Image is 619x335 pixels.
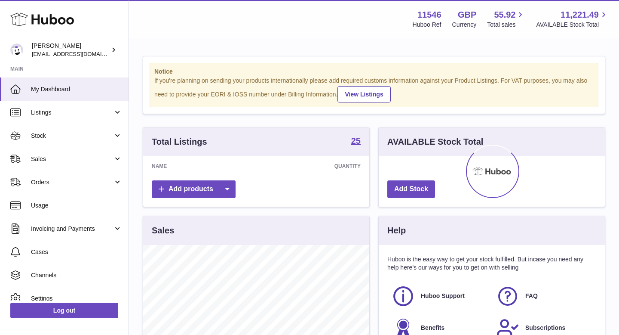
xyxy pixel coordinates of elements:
span: 55.92 [494,9,515,21]
a: Add products [152,180,236,198]
span: Settings [31,295,122,303]
h3: AVAILABLE Stock Total [387,136,483,148]
span: My Dashboard [31,85,122,93]
span: Orders [31,178,113,186]
span: Listings [31,109,113,117]
span: AVAILABLE Stock Total [536,21,609,29]
span: Total sales [487,21,525,29]
span: Invoicing and Payments [31,225,113,233]
div: If you're planning on sending your products internationally please add required customs informati... [154,77,594,102]
p: Huboo is the easy way to get your stock fulfilled. But incase you need any help here's our ways f... [387,255,596,272]
th: Quantity [239,156,369,176]
a: View Listings [337,86,390,102]
strong: 11546 [417,9,441,21]
a: 11,221.49 AVAILABLE Stock Total [536,9,609,29]
img: Info@stpalo.com [10,43,23,56]
span: Sales [31,155,113,163]
span: Usage [31,202,122,210]
h3: Total Listings [152,136,207,148]
span: FAQ [525,292,538,300]
a: Huboo Support [392,285,487,308]
span: 11,221.49 [561,9,599,21]
a: 25 [351,136,361,147]
h3: Help [387,225,406,236]
div: [PERSON_NAME] [32,42,109,58]
strong: Notice [154,68,594,76]
div: Huboo Ref [413,21,441,29]
span: Stock [31,132,113,140]
a: 55.92 Total sales [487,9,525,29]
span: Benefits [421,324,444,332]
strong: 25 [351,136,361,145]
span: Cases [31,248,122,256]
span: Channels [31,271,122,279]
th: Name [143,156,239,176]
a: Log out [10,303,118,318]
div: Currency [452,21,477,29]
span: Huboo Support [421,292,465,300]
span: Subscriptions [525,324,565,332]
strong: GBP [458,9,476,21]
a: FAQ [496,285,592,308]
h3: Sales [152,225,174,236]
a: Add Stock [387,180,435,198]
span: [EMAIL_ADDRESS][DOMAIN_NAME] [32,50,126,57]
